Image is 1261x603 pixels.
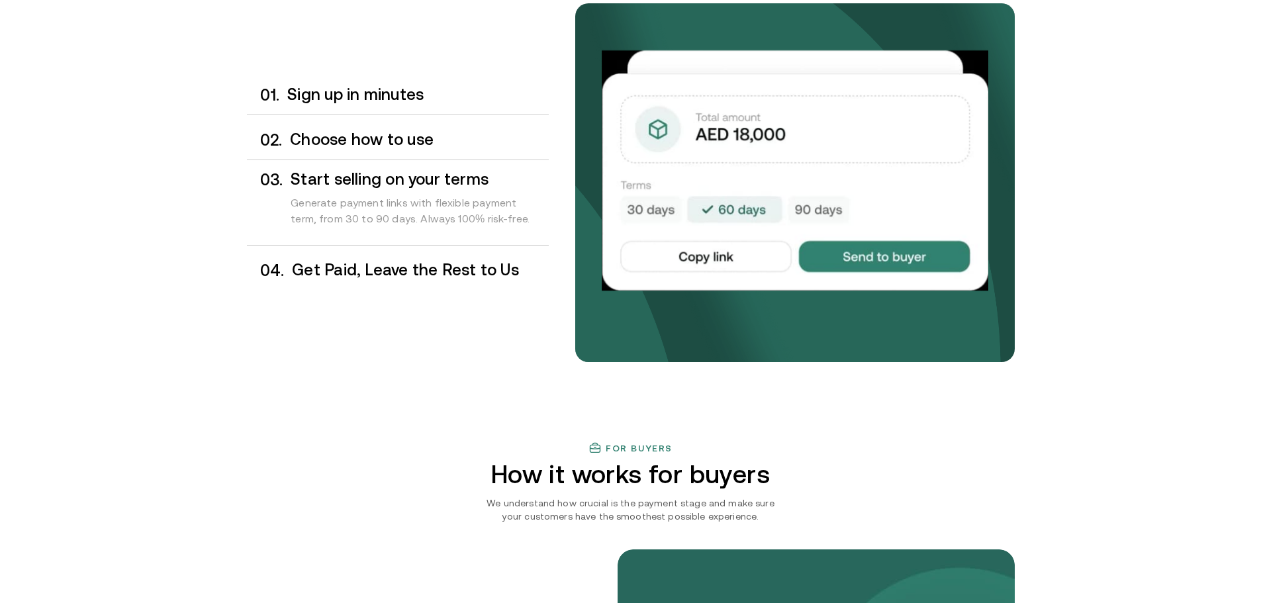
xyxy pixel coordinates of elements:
h3: Choose how to use [290,131,548,148]
h3: Get Paid, Leave the Rest to Us [292,261,548,279]
div: 0 1 . [247,86,280,104]
div: Generate payment links with flexible payment term, from 30 to 90 days. Always 100% risk-free. [291,188,548,240]
h3: Sign up in minutes [287,86,548,103]
h3: Start selling on your terms [291,171,548,188]
div: 0 4 . [247,261,285,279]
h2: How it works for buyers [438,460,823,488]
img: bg [575,3,1015,362]
img: Your payments collected on time. [602,51,988,291]
img: finance [588,441,602,455]
div: 0 3 . [247,171,283,240]
h3: For buyers [606,443,673,453]
div: 0 2 . [247,131,283,149]
p: We understand how crucial is the payment stage and make sure your customers have the smoothest po... [481,496,781,523]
